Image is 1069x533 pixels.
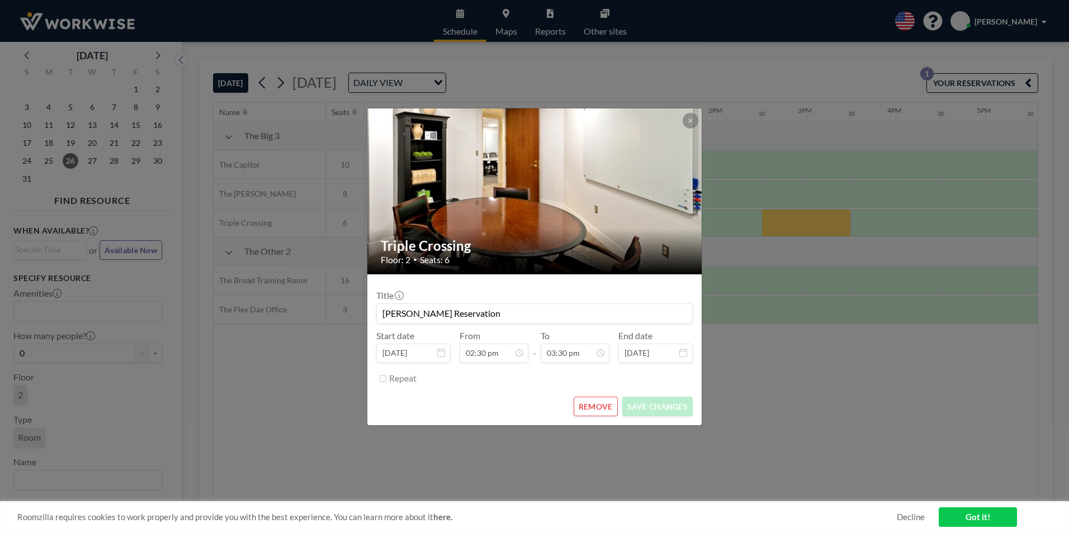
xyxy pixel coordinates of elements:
h2: Triple Crossing [381,237,689,254]
label: Start date [376,330,414,341]
input: (No title) [377,304,692,323]
span: Roomzilla requires cookies to work properly and provide you with the best experience. You can lea... [17,512,897,522]
span: • [413,255,417,264]
button: REMOVE [574,397,618,416]
label: To [541,330,550,341]
label: Repeat [389,373,417,384]
a: Got it! [939,507,1017,527]
span: Floor: 2 [381,254,410,265]
img: 537.jpg [367,65,703,317]
label: End date [618,330,652,341]
label: Title [376,290,403,301]
span: Seats: 6 [420,254,450,265]
a: here. [433,512,452,522]
label: From [460,330,480,341]
button: SAVE CHANGES [622,397,693,416]
a: Decline [897,512,925,522]
span: - [533,334,536,359]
